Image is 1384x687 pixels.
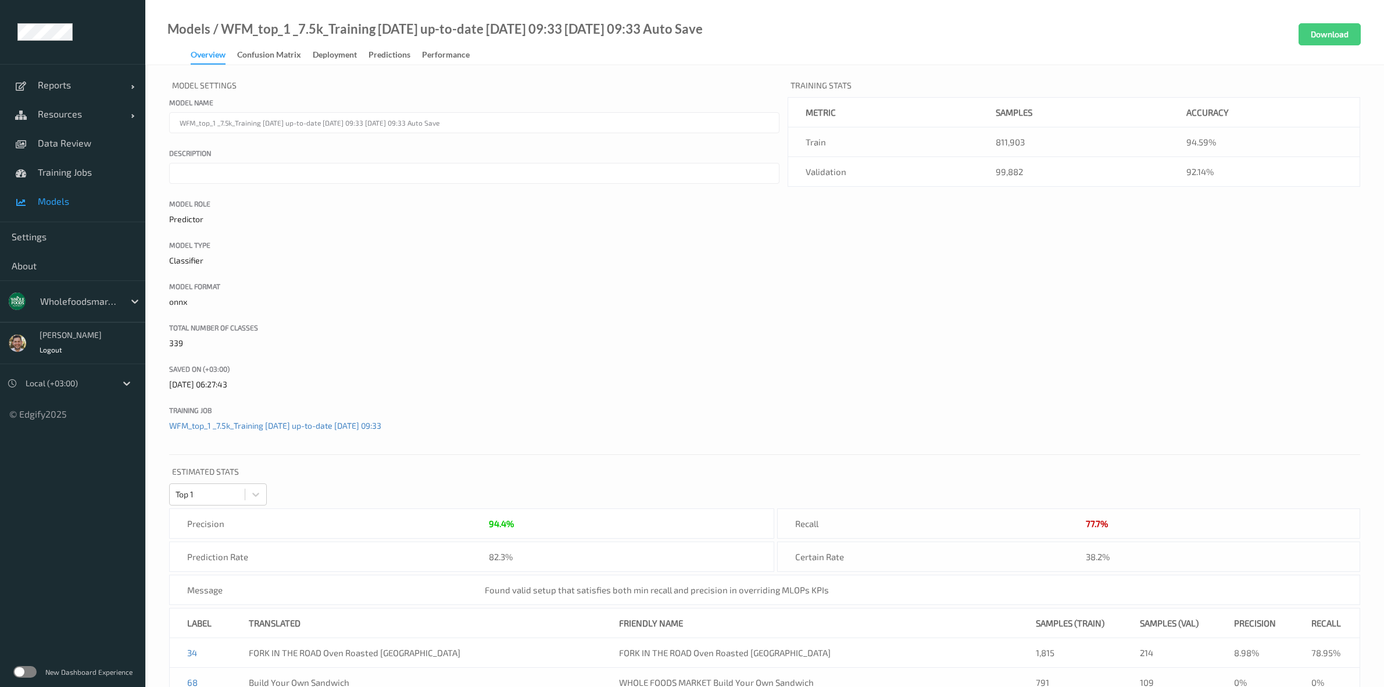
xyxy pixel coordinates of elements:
[1299,23,1361,45] button: Download
[1294,608,1360,638] th: Recall
[169,240,779,250] label: Model Type
[1217,608,1294,638] th: Precision
[1294,638,1360,668] td: 78.95%
[788,157,978,187] td: Validation
[170,542,471,571] div: Prediction Rate
[471,542,773,571] div: 82.3%
[187,647,197,658] a: 34
[169,281,779,291] label: Model Format
[1018,608,1122,638] th: Samples (train)
[978,127,1169,157] td: 811,903
[778,509,1069,538] div: Recall
[231,638,602,668] td: FORK IN THE ROAD Oven Roasted [GEOGRAPHIC_DATA]
[191,47,237,65] a: Overview
[778,542,1069,571] div: Certain Rate
[467,575,1360,604] div: Found valid setup that satisfies both min recall and precision in overriding MLOPs KPIs
[169,463,1360,483] p: Estimated Stats
[170,575,467,604] div: message
[169,148,779,158] label: Description
[169,337,779,349] p: 339
[231,608,602,638] th: Translated
[169,322,779,333] label: Total number of classes
[489,518,514,529] div: 94.4%
[169,379,779,390] p: [DATE] 06:27:43
[422,49,470,63] div: Performance
[1018,638,1122,668] td: 1,815
[1086,518,1108,529] div: 77.7%
[169,364,779,374] label: Saved On (+03:00)
[167,23,210,35] a: Models
[191,49,226,65] div: Overview
[237,49,301,63] div: Confusion matrix
[313,49,357,63] div: Deployment
[1068,542,1360,571] div: 38.2%
[170,509,471,538] div: Precision
[788,127,978,157] td: Train
[978,157,1169,187] td: 99,882
[369,49,410,63] div: Predictions
[788,98,978,127] th: metric
[169,296,779,308] p: onnx
[169,255,779,266] p: Classifier
[978,98,1169,127] th: Samples
[1169,98,1360,127] th: Accuracy
[602,608,1019,638] th: Friendly Name
[313,47,369,63] a: Deployment
[1122,638,1217,668] td: 214
[1169,127,1360,157] td: 94.59%
[422,47,481,63] a: Performance
[237,47,313,63] a: Confusion matrix
[169,421,381,430] a: WFM_top_1 _7.5k_Training [DATE] up-to-date [DATE] 09:33
[169,213,779,225] p: Predictor
[1169,157,1360,187] td: 92.14%
[210,23,703,35] div: / WFM_top_1 _7.5k_Training [DATE] up-to-date [DATE] 09:33 [DATE] 09:33 Auto Save
[169,405,779,415] label: Training Job
[169,198,779,209] label: Model Role
[1122,608,1217,638] th: Samples (val)
[369,47,422,63] a: Predictions
[170,608,231,638] th: Label
[602,638,1019,668] td: FORK IN THE ROAD Oven Roasted [GEOGRAPHIC_DATA]
[169,97,779,108] label: Model name
[1217,638,1294,668] td: 8.98%
[169,77,779,97] p: Model Settings
[788,77,1361,97] p: Training Stats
